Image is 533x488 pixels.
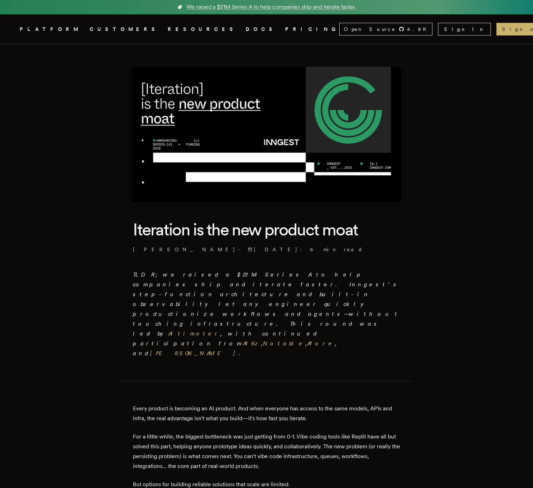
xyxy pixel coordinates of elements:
[133,246,236,253] a: [PERSON_NAME]
[263,340,306,347] a: Notable
[168,25,237,34] button: RESOURCES
[285,25,339,34] a: PRICING
[20,25,81,34] button: PLATFORM
[131,67,402,202] img: Featured image for Iteration is the new product moat blog post
[168,330,220,337] a: Altimeter
[150,350,239,357] a: [PERSON_NAME]
[243,340,261,347] a: A16z
[90,25,159,34] a: CUSTOMERS
[133,271,400,357] em: TLDR; we raised a $21M Series A to help companies ship and iterate faster. Inngest's step-functio...
[344,26,396,33] span: Open Source
[246,25,277,34] a: DOCS
[133,432,400,471] p: For a little while, the biggest bottleneck was just getting from 0-1. Vibe coding tools like Repl...
[133,404,400,423] p: Every product is becoming an AI product. And when everyone has access to the same models, APIs an...
[133,246,400,253] p: · ·
[407,26,431,33] span: 4.8 K
[133,219,400,240] h1: Iteration is the new product moat
[310,246,363,253] span: 6 min read
[438,23,491,35] a: Sign In
[186,3,356,11] span: We raised a $21M Series A to help companies ship and iterate faster.
[248,246,298,253] span: [DATE]
[307,340,335,347] a: Afore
